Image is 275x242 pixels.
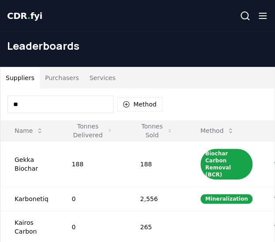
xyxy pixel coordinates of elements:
button: Tonnes Delivered [64,122,119,139]
button: Name [8,122,50,139]
button: Tonnes Sold [133,122,179,139]
td: 2,556 [126,187,186,211]
td: 0 [57,187,126,211]
button: Method [193,122,241,139]
td: Gekka Biochar [0,141,57,187]
a: CDR.fyi [7,10,42,22]
button: Purchasers [40,67,84,88]
button: Suppliers [0,67,40,88]
td: 188 [57,141,126,187]
td: Karbonetiq [0,187,57,211]
div: Biochar Carbon Removal (BCR) [200,149,253,180]
h1: Leaderboards [7,39,268,53]
button: Method [117,97,162,111]
button: Services [84,67,121,88]
span: . [27,11,30,21]
td: 188 [126,141,186,187]
div: Mineralization [200,194,253,204]
span: CDR fyi [7,11,42,21]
